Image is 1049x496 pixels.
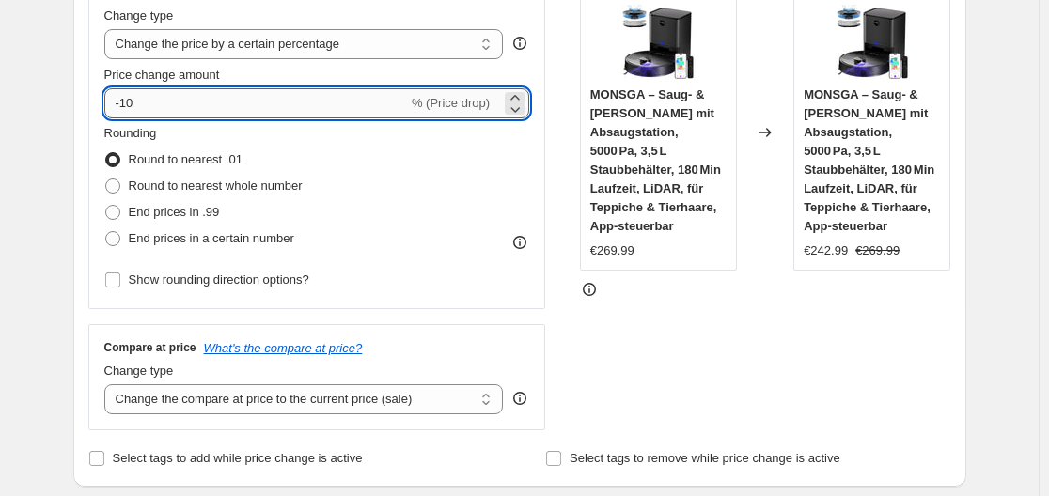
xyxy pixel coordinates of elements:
div: €269.99 [590,241,634,260]
span: Change type [104,8,174,23]
strike: €269.99 [855,241,900,260]
div: €242.99 [804,241,848,260]
span: Select tags to add while price change is active [113,451,363,465]
span: MONSGA – Saug- & [PERSON_NAME] mit Absaugstation, 5000 Pa, 3,5 L Staubbehälter, 180 Min Laufzeit,... [804,87,934,233]
div: help [510,389,529,408]
span: End prices in .99 [129,205,220,219]
button: What's the compare at price? [204,341,363,355]
span: Change type [104,364,174,378]
span: Show rounding direction options? [129,272,309,287]
span: MONSGA – Saug- & [PERSON_NAME] mit Absaugstation, 5000 Pa, 3,5 L Staubbehälter, 180 Min Laufzeit,... [590,87,721,233]
span: Rounding [104,126,157,140]
img: 716XEHlQpzL_80x.jpg [835,5,910,80]
input: -15 [104,88,408,118]
div: help [510,34,529,53]
img: 716XEHlQpzL_80x.jpg [620,5,696,80]
span: Select tags to remove while price change is active [570,451,840,465]
span: Price change amount [104,68,220,82]
span: % (Price drop) [412,96,490,110]
span: Round to nearest .01 [129,152,243,166]
span: Round to nearest whole number [129,178,303,193]
span: End prices in a certain number [129,231,294,245]
h3: Compare at price [104,340,196,355]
